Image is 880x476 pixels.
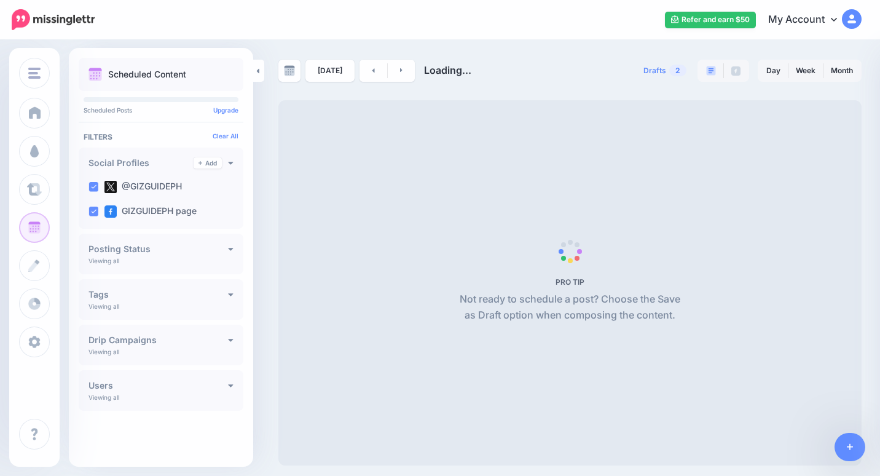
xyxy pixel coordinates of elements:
[104,205,117,218] img: facebook-square.png
[88,290,228,299] h4: Tags
[213,106,238,114] a: Upgrade
[669,65,686,76] span: 2
[788,61,823,81] a: Week
[643,67,666,74] span: Drafts
[665,12,756,28] a: Refer and earn $50
[88,257,119,264] p: Viewing all
[636,60,694,82] a: Drafts2
[284,65,295,76] img: calendar-grey-darker.png
[84,107,238,113] p: Scheduled Posts
[12,9,95,30] img: Missinglettr
[455,292,685,323] p: Not ready to schedule a post? Choose the Save as Draft option when composing the content.
[88,394,119,401] p: Viewing all
[28,68,41,79] img: menu.png
[88,336,228,344] h4: Drip Campaigns
[108,70,186,79] p: Scheduled Content
[88,381,228,390] h4: Users
[213,132,238,140] a: Clear All
[104,181,117,193] img: twitter-square.png
[84,132,238,141] h4: Filters
[455,277,685,287] h5: PRO TIP
[424,64,471,76] span: Loading...
[88,348,119,355] p: Viewing all
[731,66,741,76] img: facebook-grey-square.png
[104,205,197,218] label: GIZGUIDEPH page
[194,157,222,169] a: Add
[823,61,860,81] a: Month
[104,181,182,193] label: @GIZGUIDEPH
[756,5,862,35] a: My Account
[305,60,355,82] a: [DATE]
[88,303,119,310] p: Viewing all
[88,159,194,167] h4: Social Profiles
[706,66,716,76] img: paragraph-boxed.png
[88,245,228,253] h4: Posting Status
[88,68,102,81] img: calendar.png
[759,61,788,81] a: Day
